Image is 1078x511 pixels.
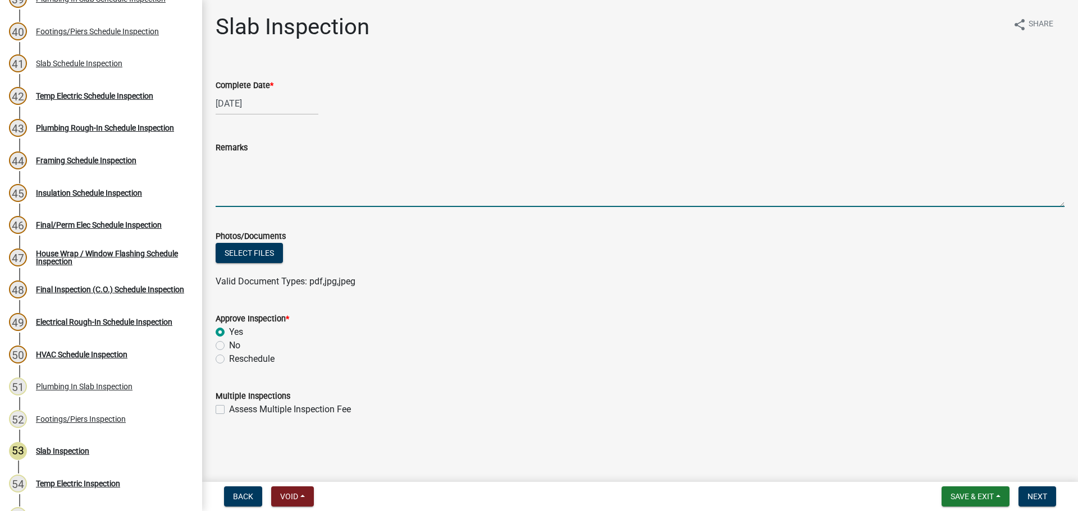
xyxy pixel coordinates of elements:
[216,243,283,263] button: Select files
[9,216,27,234] div: 46
[36,480,120,487] div: Temp Electric Inspection
[233,492,253,501] span: Back
[36,383,133,390] div: Plumbing In Slab Inspection
[36,59,122,67] div: Slab Schedule Inspection
[216,82,273,90] label: Complete Date
[1004,13,1062,35] button: shareShare
[9,442,27,460] div: 53
[36,189,142,197] div: Insulation Schedule Inspection
[36,92,153,100] div: Temp Electric Schedule Inspection
[9,475,27,492] div: 54
[36,27,159,35] div: Footings/Piers Schedule Inspection
[271,486,314,507] button: Void
[216,393,290,400] label: Multiple Inspections
[9,378,27,395] div: 51
[1027,492,1047,501] span: Next
[9,22,27,40] div: 40
[36,415,126,423] div: Footings/Piers Inspection
[36,221,162,229] div: Final/Perm Elec Schedule Inspection
[9,87,27,105] div: 42
[9,248,27,266] div: 47
[9,184,27,202] div: 45
[9,54,27,72] div: 41
[229,339,240,352] label: No
[9,313,27,331] div: 49
[280,492,298,501] span: Void
[1018,486,1056,507] button: Next
[951,492,994,501] span: Save & Exit
[1013,18,1026,31] i: share
[216,92,318,115] input: mm/dd/yyyy
[9,151,27,169] div: 44
[229,403,351,416] label: Assess Multiple Inspection Fee
[216,315,289,323] label: Approve Inspection
[229,352,275,366] label: Reschedule
[229,325,243,339] label: Yes
[224,486,262,507] button: Back
[216,233,286,241] label: Photos/Documents
[216,13,369,40] h1: Slab Inspection
[9,280,27,298] div: 48
[36,351,127,358] div: HVAC Schedule Inspection
[9,410,27,428] div: 52
[1029,18,1053,31] span: Share
[9,119,27,137] div: 43
[36,156,136,164] div: Framing Schedule Inspection
[36,124,174,132] div: Plumbing Rough-In Schedule Inspection
[942,486,1010,507] button: Save & Exit
[216,144,248,152] label: Remarks
[216,276,355,287] span: Valid Document Types: pdf,jpg,jpeg
[9,346,27,363] div: 50
[36,286,184,293] div: Final Inspection (C.O.) Schedule Inspection
[36,318,172,326] div: Electrical Rough-In Schedule Inspection
[36,447,89,455] div: Slab Inspection
[36,250,184,265] div: House Wrap / Window Flashing Schedule Inspection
